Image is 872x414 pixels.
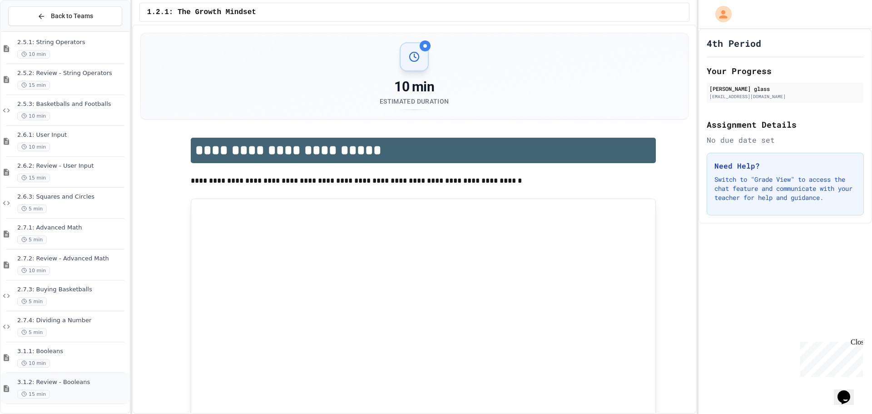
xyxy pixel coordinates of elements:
[707,118,864,131] h2: Assignment Details
[17,174,50,182] span: 15 min
[17,379,128,386] span: 3.1.2: Review - Booleans
[706,4,734,25] div: My Account
[17,348,128,355] span: 3.1.1: Booleans
[17,39,128,46] span: 2.5.1: String Operators
[17,297,47,306] span: 5 min
[834,378,863,405] iframe: chat widget
[17,390,50,399] span: 15 min
[380,97,449,106] div: Estimated Duration
[51,11,93,21] span: Back to Teams
[17,235,47,244] span: 5 min
[17,112,50,120] span: 10 min
[17,224,128,232] span: 2.7.1: Advanced Math
[17,131,128,139] span: 2.6.1: User Input
[17,286,128,294] span: 2.7.3: Buying Basketballs
[147,7,256,18] span: 1.2.1: The Growth Mindset
[8,6,122,26] button: Back to Teams
[380,79,449,95] div: 10 min
[17,81,50,90] span: 15 min
[709,93,861,100] div: [EMAIL_ADDRESS][DOMAIN_NAME]
[17,266,50,275] span: 10 min
[17,193,128,201] span: 2.6.3: Squares and Circles
[4,4,63,58] div: Chat with us now!Close
[714,160,856,171] h3: Need Help?
[17,143,50,151] span: 10 min
[707,37,761,50] h1: 4th Period
[797,338,863,377] iframe: chat widget
[17,70,128,77] span: 2.5.2: Review - String Operators
[709,85,861,93] div: [PERSON_NAME] glass
[17,50,50,59] span: 10 min
[17,255,128,263] span: 2.7.2: Review - Advanced Math
[17,317,128,324] span: 2.7.4: Dividing a Number
[17,359,50,368] span: 10 min
[17,205,47,213] span: 5 min
[707,135,864,145] div: No due date set
[17,328,47,337] span: 5 min
[707,65,864,77] h2: Your Progress
[17,100,128,108] span: 2.5.3: Basketballs and Footballs
[17,162,128,170] span: 2.6.2: Review - User Input
[714,175,856,202] p: Switch to "Grade View" to access the chat feature and communicate with your teacher for help and ...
